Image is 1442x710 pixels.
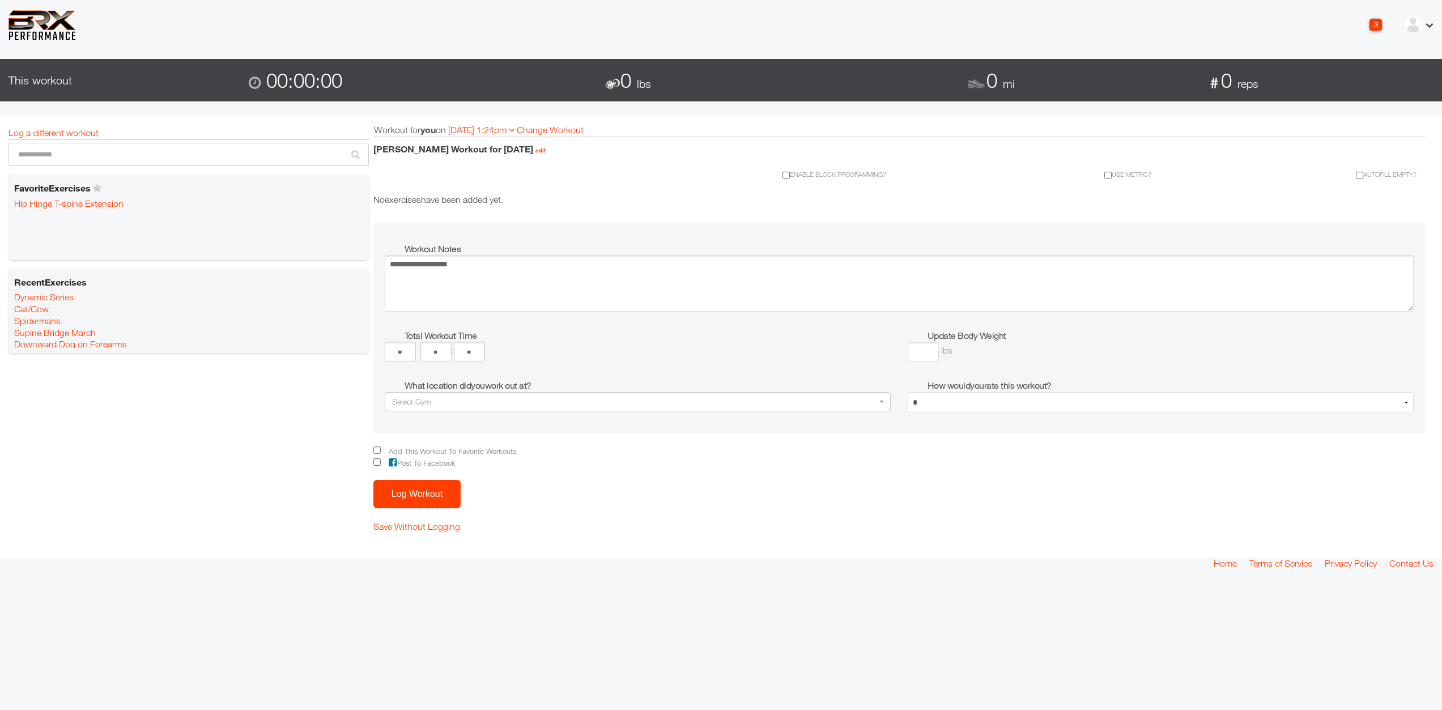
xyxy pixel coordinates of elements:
[11,273,366,291] h6: Recent Exercises
[1237,77,1258,90] span: reps
[383,447,516,456] span: Add This Workout To Favorite Workouts
[601,59,961,101] div: 0
[8,10,76,40] img: 6f7da32581c89ca25d665dc3aae533e4f14fe3ef_original.svg
[1405,16,1422,33] img: ex-default-user.svg
[535,147,546,154] a: edit
[941,345,952,355] span: lbs
[14,198,124,209] a: Hip Hinge T-spine Extension
[383,459,456,467] span: Post To Facebook
[14,292,74,302] a: Dynamic Series
[962,70,990,99] img: shoe
[601,74,624,95] img: dumbbell
[637,77,651,90] span: lbs
[373,480,461,508] button: Log Workout
[405,243,1414,255] h5: Workout Notes
[374,123,1425,137] div: Workout for on
[8,127,99,138] a: Log a different workout
[452,345,454,355] span: :
[517,125,584,135] a: Change Workout
[405,379,891,392] h5: What location did you work out at?
[928,329,1414,342] h5: Update Body Weight
[14,316,61,326] a: Spidermans
[1160,170,1425,180] div: Autofill Empty?
[373,143,1417,156] h1: [PERSON_NAME] Workout for [DATE]
[14,339,127,349] a: Downward Dog on Forearms
[448,125,517,135] a: [DATE] 1:24pm
[392,397,431,406] span: Select Gym
[373,521,460,532] a: Save Without Logging
[373,447,381,454] input: Add This Workout To Favorite Workouts
[11,179,366,197] h6: Favorite Exercises
[1249,558,1312,569] a: Terms of Service
[1214,558,1237,569] a: Home
[14,304,49,314] a: Cat/Cow
[1210,74,1218,91] b: #
[1003,77,1015,90] span: mi
[240,59,601,101] div: 00:00:00
[1202,59,1442,101] div: 0
[373,458,381,466] input: Post To Facebook
[895,170,1160,180] div: Use metric?
[1389,558,1434,569] a: Contact Us
[420,124,436,135] b: you
[373,180,1425,206] div: No exercises have been added yet.
[14,328,96,338] a: Supine Bridge March
[1325,558,1377,569] a: Privacy Policy
[405,329,891,342] h5: Total Workout Time
[928,379,1414,392] h5: How would you rate this workout?
[1369,19,1382,31] div: 3
[365,170,895,180] div: Enable block programming?
[962,59,1202,101] div: 0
